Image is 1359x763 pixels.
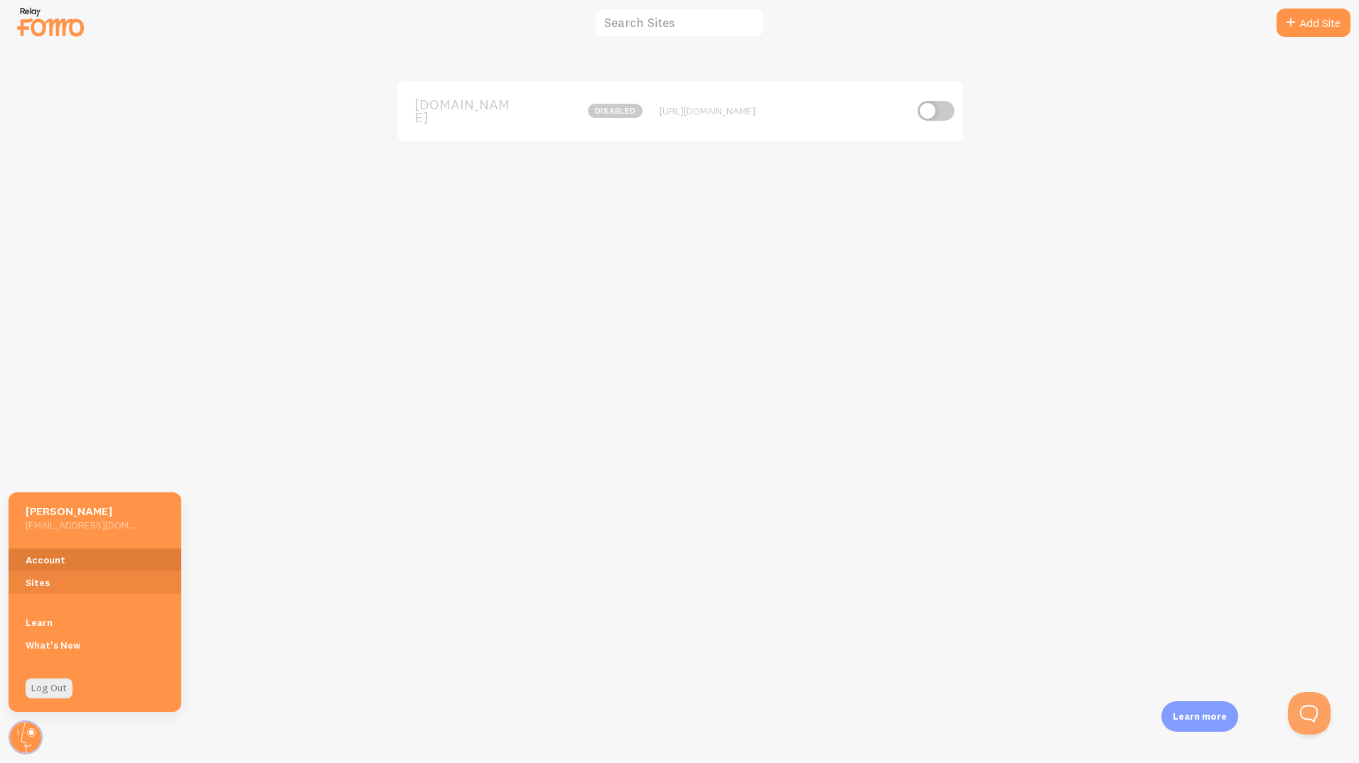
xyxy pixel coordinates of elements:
[414,98,529,124] span: [DOMAIN_NAME]
[9,571,181,594] a: Sites
[9,548,181,571] a: Account
[26,678,72,698] a: Log Out
[1173,710,1227,723] p: Learn more
[26,504,136,519] h5: [PERSON_NAME]
[660,104,905,117] div: [URL][DOMAIN_NAME]
[26,519,136,531] h5: [EMAIL_ADDRESS][DOMAIN_NAME]
[1288,692,1331,735] iframe: Help Scout Beacon - Open
[15,4,86,40] img: fomo-relay-logo-orange.svg
[9,634,181,656] a: What's New
[1161,701,1238,732] div: Learn more
[9,611,181,634] a: Learn
[588,104,643,118] span: disabled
